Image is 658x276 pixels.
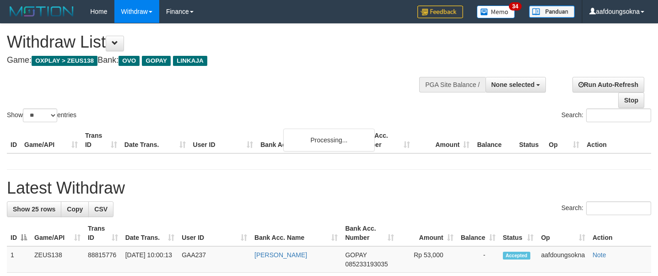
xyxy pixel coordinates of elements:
span: Show 25 rows [13,206,55,213]
h4: Game: Bank: [7,56,430,65]
input: Search: [586,108,651,122]
span: LINKAJA [173,56,207,66]
a: [PERSON_NAME] [254,251,307,259]
th: Action [583,127,651,153]
th: Game/API: activate to sort column ascending [31,220,84,246]
th: Action [589,220,651,246]
h1: Withdraw List [7,33,430,51]
th: Amount [414,127,474,153]
input: Search: [586,201,651,215]
a: Note [593,251,606,259]
img: Feedback.jpg [417,5,463,18]
button: None selected [485,77,546,92]
a: CSV [88,201,113,217]
th: Op: activate to sort column ascending [537,220,589,246]
label: Search: [561,108,651,122]
span: Copy [67,206,83,213]
select: Showentries [23,108,57,122]
div: PGA Site Balance / [419,77,485,92]
label: Show entries [7,108,76,122]
label: Search: [561,201,651,215]
th: Trans ID: activate to sort column ascending [84,220,122,246]
span: OXPLAY > ZEUS138 [32,56,97,66]
th: ID [7,127,21,153]
span: CSV [94,206,108,213]
td: Rp 53,000 [398,246,457,273]
th: Amount: activate to sort column ascending [398,220,457,246]
th: User ID [189,127,257,153]
span: GOPAY [345,251,367,259]
th: Balance: activate to sort column ascending [457,220,499,246]
td: - [457,246,499,273]
td: aafdoungsokna [537,246,589,273]
th: Game/API [21,127,81,153]
td: [DATE] 10:00:13 [122,246,178,273]
h1: Latest Withdraw [7,179,651,197]
span: 34 [509,2,521,11]
img: Button%20Memo.svg [477,5,515,18]
a: Copy [61,201,89,217]
th: Status [515,127,545,153]
span: OVO [119,56,140,66]
th: Date Trans.: activate to sort column ascending [122,220,178,246]
th: Bank Acc. Name [257,127,353,153]
div: Processing... [283,129,375,152]
span: GOPAY [142,56,171,66]
th: Date Trans. [121,127,189,153]
th: Bank Acc. Number: activate to sort column ascending [341,220,398,246]
span: Copy 085233193035 to clipboard [345,260,388,268]
td: 88815776 [84,246,122,273]
th: Bank Acc. Number [354,127,414,153]
a: Show 25 rows [7,201,61,217]
th: Balance [473,127,515,153]
td: 1 [7,246,31,273]
th: Op [545,127,583,153]
a: Stop [618,92,644,108]
th: Bank Acc. Name: activate to sort column ascending [251,220,341,246]
img: MOTION_logo.png [7,5,76,18]
th: ID: activate to sort column descending [7,220,31,246]
a: Run Auto-Refresh [572,77,644,92]
img: panduan.png [529,5,575,18]
th: User ID: activate to sort column ascending [178,220,251,246]
th: Status: activate to sort column ascending [499,220,538,246]
th: Trans ID [81,127,121,153]
span: Accepted [503,252,530,260]
td: GAA237 [178,246,251,273]
td: ZEUS138 [31,246,84,273]
span: None selected [491,81,535,88]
